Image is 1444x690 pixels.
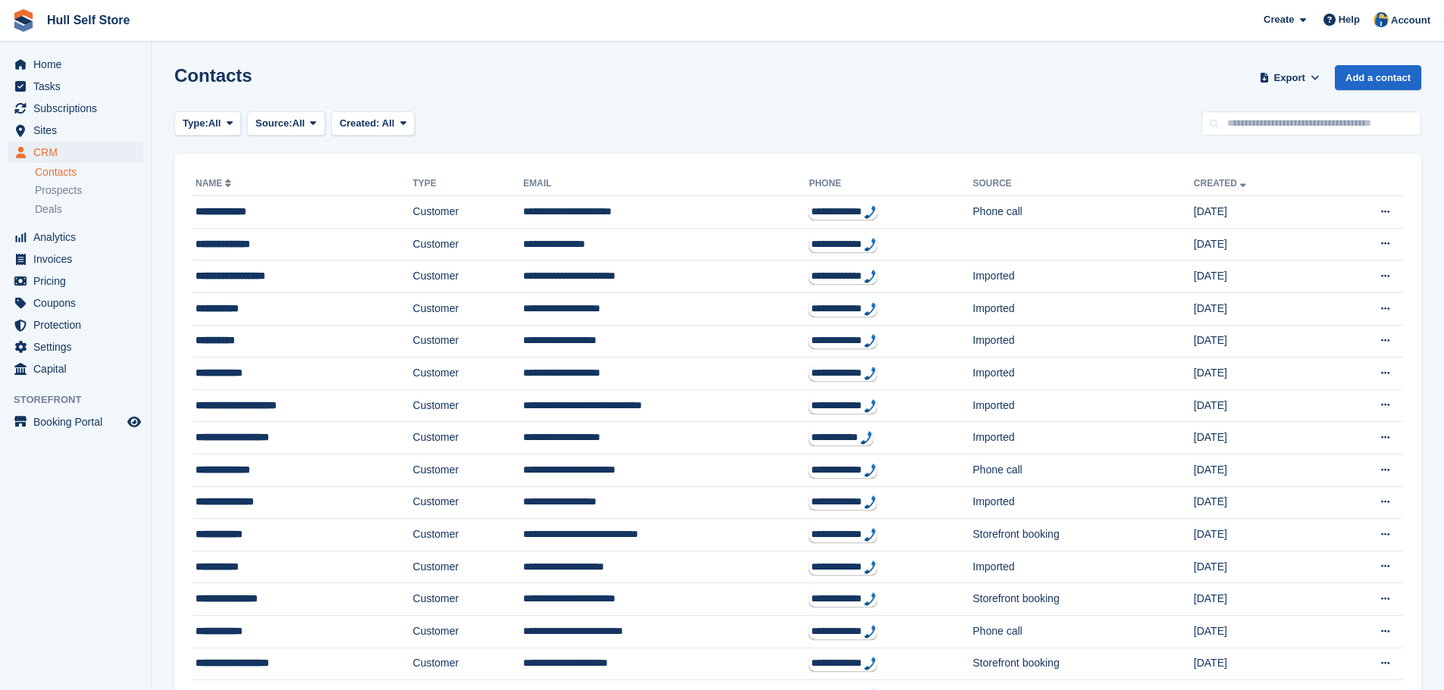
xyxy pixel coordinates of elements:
[1194,228,1327,261] td: [DATE]
[413,486,524,519] td: Customer
[1194,519,1327,551] td: [DATE]
[864,238,876,251] img: hfpfyWBK5wQHBAGPgDf9c6qAYOxxMAAAAASUVORK5CYII=
[973,261,1194,293] td: Imported
[33,98,124,119] span: Subscriptions
[973,454,1194,486] td: Phone call
[14,392,151,407] span: Storefront
[174,111,241,136] button: Type: All
[413,583,524,616] td: Customer
[864,657,876,670] img: hfpfyWBK5wQHBAGPgDf9c6qAYOxxMAAAAASUVORK5CYII=
[1194,615,1327,648] td: [DATE]
[208,116,221,131] span: All
[973,648,1194,680] td: Storefront booking
[196,178,234,189] a: Name
[1194,178,1249,189] a: Created
[293,116,305,131] span: All
[8,358,143,379] a: menu
[8,292,143,314] a: menu
[973,325,1194,357] td: Imported
[1194,389,1327,422] td: [DATE]
[35,202,62,217] span: Deals
[523,172,809,196] th: Email
[864,464,876,477] img: hfpfyWBK5wQHBAGPgDf9c6qAYOxxMAAAAASUVORK5CYII=
[973,357,1194,390] td: Imported
[864,528,876,542] img: hfpfyWBK5wQHBAGPgDf9c6qAYOxxMAAAAASUVORK5CYII=
[33,336,124,357] span: Settings
[247,111,325,136] button: Source: All
[33,358,124,379] span: Capital
[1194,357,1327,390] td: [DATE]
[413,196,524,229] td: Customer
[8,54,143,75] a: menu
[35,183,82,198] span: Prospects
[1374,12,1389,27] img: Hull Self Store
[1194,422,1327,454] td: [DATE]
[8,314,143,336] a: menu
[413,261,524,293] td: Customer
[860,431,872,445] img: hfpfyWBK5wQHBAGPgDf9c6qAYOxxMAAAAASUVORK5CYII=
[864,334,876,348] img: hfpfyWBK5wQHBAGPgDf9c6qAYOxxMAAAAASUVORK5CYII=
[413,172,524,196] th: Type
[973,486,1194,519] td: Imported
[413,389,524,422] td: Customer
[8,98,143,119] a: menu
[413,292,524,325] td: Customer
[1335,65,1421,90] a: Add a contact
[331,111,415,136] button: Created: All
[413,228,524,261] td: Customer
[973,551,1194,583] td: Imported
[1194,292,1327,325] td: [DATE]
[864,495,876,509] img: hfpfyWBK5wQHBAGPgDf9c6qAYOxxMAAAAASUVORK5CYII=
[973,615,1194,648] td: Phone call
[413,357,524,390] td: Customer
[1194,454,1327,486] td: [DATE]
[1391,13,1430,28] span: Account
[413,325,524,357] td: Customer
[8,76,143,97] a: menu
[183,116,208,131] span: Type:
[33,314,124,336] span: Protection
[973,196,1194,229] td: Phone call
[1339,12,1360,27] span: Help
[864,625,876,638] img: hfpfyWBK5wQHBAGPgDf9c6qAYOxxMAAAAASUVORK5CYII=
[864,592,876,606] img: hfpfyWBK5wQHBAGPgDf9c6qAYOxxMAAAAASUVORK5CYII=
[8,226,143,248] a: menu
[8,120,143,141] a: menu
[35,201,143,217] a: Deals
[35,183,143,198] a: Prospects
[413,422,524,454] td: Customer
[413,648,524,680] td: Customer
[340,117,380,129] span: Created:
[33,142,124,163] span: CRM
[1194,648,1327,680] td: [DATE]
[864,302,876,316] img: hfpfyWBK5wQHBAGPgDf9c6qAYOxxMAAAAASUVORK5CYII=
[973,583,1194,616] td: Storefront booking
[864,560,876,574] img: hfpfyWBK5wQHBAGPgDf9c6qAYOxxMAAAAASUVORK5CYII=
[1194,486,1327,519] td: [DATE]
[8,336,143,357] a: menu
[33,411,124,432] span: Booking Portal
[33,120,124,141] span: Sites
[413,551,524,583] td: Customer
[973,292,1194,325] td: Imported
[255,116,292,131] span: Source:
[33,76,124,97] span: Tasks
[1194,325,1327,357] td: [DATE]
[33,270,124,292] span: Pricing
[125,413,143,431] a: Preview store
[864,205,876,219] img: hfpfyWBK5wQHBAGPgDf9c6qAYOxxMAAAAASUVORK5CYII=
[12,9,35,32] img: stora-icon-8386f47178a22dfd0bd8f6a31ec36ba5ce8667c1dd55bd0f319d3a0aa187defe.svg
[973,519,1194,551] td: Storefront booking
[8,142,143,163] a: menu
[809,172,973,196] th: Phone
[8,270,143,292] a: menu
[413,519,524,551] td: Customer
[413,454,524,486] td: Customer
[864,367,876,380] img: hfpfyWBK5wQHBAGPgDf9c6qAYOxxMAAAAASUVORK5CYII=
[973,422,1194,454] td: Imported
[33,226,124,248] span: Analytics
[1194,583,1327,616] td: [DATE]
[174,65,252,86] h1: Contacts
[1274,70,1305,86] span: Export
[382,117,395,129] span: All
